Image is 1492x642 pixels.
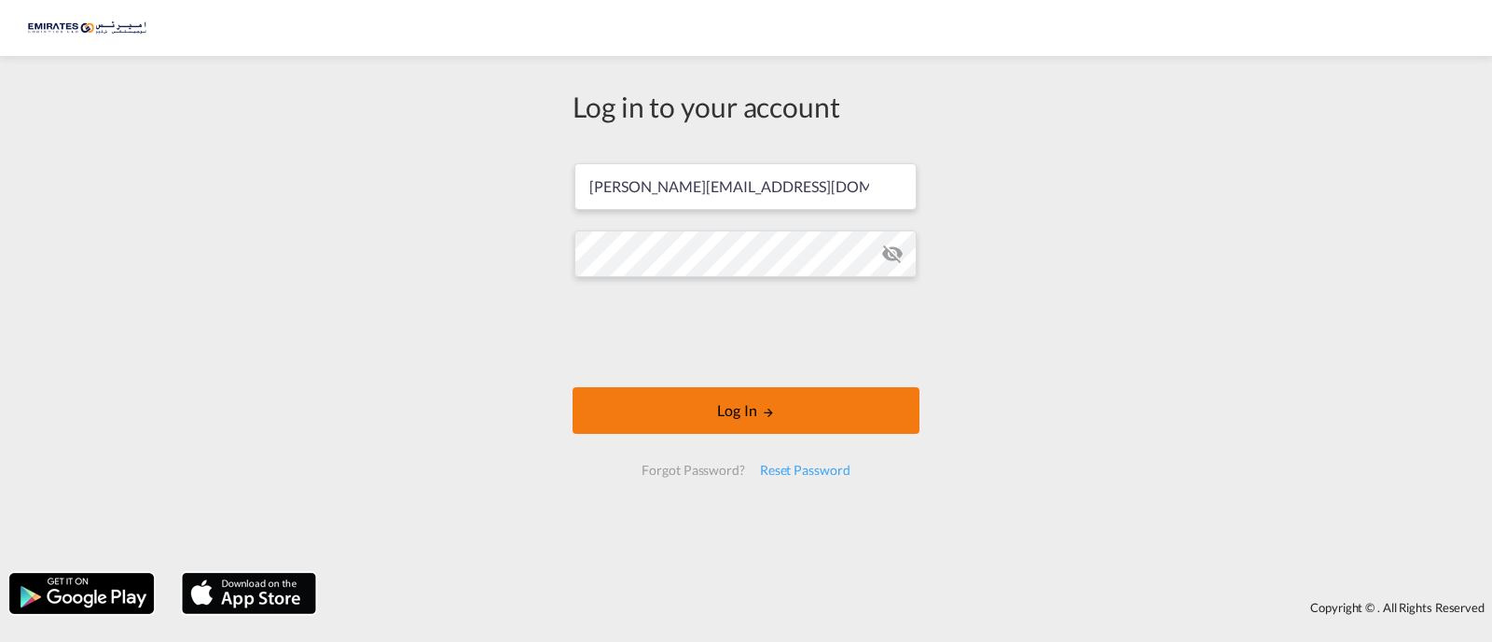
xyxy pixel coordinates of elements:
[634,454,752,487] div: Forgot Password?
[604,296,888,369] iframe: reCAPTCHA
[28,7,154,49] img: c67187802a5a11ec94275b5db69a26e6.png
[7,571,156,616] img: google.png
[881,243,904,265] md-icon: icon-eye-off
[573,387,919,434] button: LOGIN
[574,163,917,210] input: Enter email/phone number
[180,571,318,616] img: apple.png
[325,592,1492,623] div: Copyright © . All Rights Reserved
[753,454,858,487] div: Reset Password
[573,87,919,126] div: Log in to your account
